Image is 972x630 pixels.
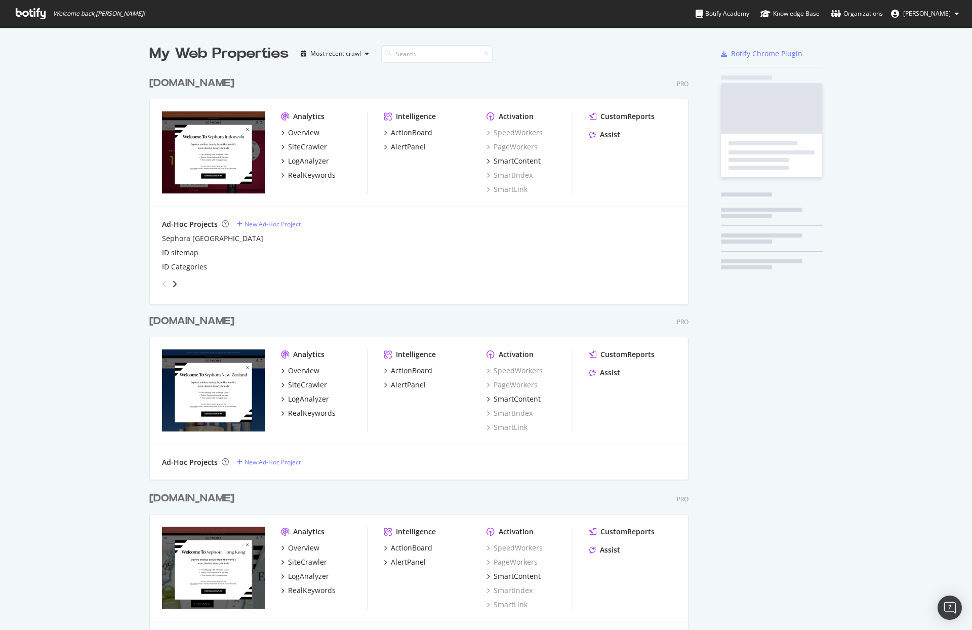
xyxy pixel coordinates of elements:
a: SiteCrawler [281,380,327,390]
div: SmartContent [494,394,541,404]
div: [DOMAIN_NAME] [149,314,234,329]
div: Ad-Hoc Projects [162,219,218,229]
span: Livia Tong [903,9,951,18]
a: [DOMAIN_NAME] [149,491,238,506]
div: LogAnalyzer [288,394,329,404]
a: SmartContent [487,394,541,404]
a: RealKeywords [281,408,336,418]
div: [DOMAIN_NAME] [149,76,234,91]
a: ActionBoard [384,128,432,138]
a: PageWorkers [487,557,538,567]
a: New Ad-Hoc Project [237,458,301,466]
div: Assist [600,130,620,140]
a: SmartLink [487,184,528,194]
div: Organizations [831,9,883,19]
div: SmartContent [494,571,541,581]
a: CustomReports [589,527,655,537]
div: LogAnalyzer [288,156,329,166]
div: ActionBoard [391,543,432,553]
a: SmartLink [487,422,528,432]
div: Activation [499,349,534,360]
a: Sephora [GEOGRAPHIC_DATA] [162,233,263,244]
a: [DOMAIN_NAME] [149,76,238,91]
div: Botify Academy [696,9,749,19]
button: [PERSON_NAME] [883,6,967,22]
div: Ad-Hoc Projects [162,457,218,467]
a: SmartIndex [487,408,533,418]
span: Welcome back, [PERSON_NAME] ! [53,10,145,18]
a: AlertPanel [384,142,426,152]
div: angle-right [171,279,178,289]
button: Most recent crawl [297,46,373,62]
div: RealKeywords [288,585,336,596]
img: sephora.hk [162,527,265,609]
div: Intelligence [396,527,436,537]
a: SmartLink [487,600,528,610]
a: Overview [281,128,319,138]
div: SpeedWorkers [487,366,543,376]
div: AlertPanel [391,557,426,567]
div: Pro [677,495,688,503]
div: ActionBoard [391,366,432,376]
a: LogAnalyzer [281,156,329,166]
a: CustomReports [589,111,655,122]
div: Knowledge Base [760,9,820,19]
div: Activation [499,527,534,537]
div: SmartIndex [487,170,533,180]
div: ID sitemap [162,248,198,258]
div: Overview [288,366,319,376]
a: SpeedWorkers [487,128,543,138]
div: Pro [677,318,688,326]
a: SmartContent [487,156,541,166]
a: LogAnalyzer [281,571,329,581]
div: SiteCrawler [288,380,327,390]
a: PageWorkers [487,142,538,152]
a: PageWorkers [487,380,538,390]
input: Search [381,45,493,63]
a: SmartContent [487,571,541,581]
div: SiteCrawler [288,557,327,567]
a: ID Categories [162,262,207,272]
div: SiteCrawler [288,142,327,152]
div: Assist [600,545,620,555]
a: AlertPanel [384,380,426,390]
div: RealKeywords [288,170,336,180]
a: ActionBoard [384,366,432,376]
a: SiteCrawler [281,557,327,567]
div: Intelligence [396,111,436,122]
a: Assist [589,130,620,140]
div: Overview [288,543,319,553]
img: sephora.co.id [162,111,265,193]
a: RealKeywords [281,170,336,180]
div: CustomReports [600,111,655,122]
div: AlertPanel [391,380,426,390]
div: Analytics [293,349,325,360]
a: AlertPanel [384,557,426,567]
div: Pro [677,80,688,88]
div: AlertPanel [391,142,426,152]
div: Activation [499,111,534,122]
div: SpeedWorkers [487,543,543,553]
div: SmartContent [494,156,541,166]
div: Intelligence [396,349,436,360]
div: RealKeywords [288,408,336,418]
div: Open Intercom Messenger [938,596,962,620]
div: Assist [600,368,620,378]
div: CustomReports [600,349,655,360]
div: Botify Chrome Plugin [731,49,802,59]
div: New Ad-Hoc Project [245,458,301,466]
div: Overview [288,128,319,138]
a: CustomReports [589,349,655,360]
a: SmartIndex [487,585,533,596]
div: angle-left [158,276,171,292]
a: New Ad-Hoc Project [237,220,301,228]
